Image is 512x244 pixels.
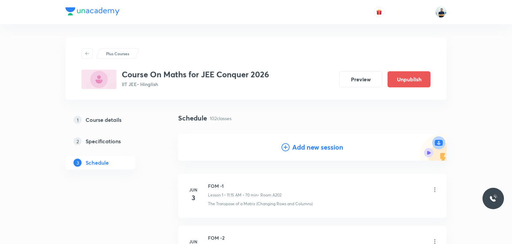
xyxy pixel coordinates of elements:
[106,51,129,57] p: Plus Courses
[187,193,200,203] h4: 3
[122,81,269,88] p: IIT JEE • Hinglish
[435,6,447,18] img: URVIK PATEL
[292,142,343,152] h4: Add new session
[122,70,269,79] h3: Course On Maths for JEE Conquer 2026
[65,7,119,15] img: Company Logo
[73,137,82,145] p: 2
[86,116,121,124] h5: Course details
[73,116,82,124] p: 1
[86,137,121,145] h5: Specifications
[388,71,430,87] button: Unpublish
[376,9,382,15] img: avatar
[82,70,116,89] img: 015C275B-4FEF-4B8E-8891-E674C979BC38_plus.png
[374,7,385,17] button: avatar
[258,192,281,198] p: • Room A202
[208,182,281,189] h6: FOM -1
[65,7,119,17] a: Company Logo
[208,234,281,241] h6: FOM -2
[65,135,157,148] a: 2Specifications
[210,115,232,122] p: 102 classes
[339,71,382,87] button: Preview
[187,187,200,193] h6: Jun
[489,194,497,202] img: ttu
[73,159,82,167] p: 3
[86,159,109,167] h5: Schedule
[208,201,313,207] p: The Transpose of a Matrix (Changing Rows and Columns)
[208,192,258,198] p: Lesson 1 • 11:15 AM • 70 min
[178,113,207,123] h4: Schedule
[65,113,157,127] a: 1Course details
[420,134,447,161] img: Add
